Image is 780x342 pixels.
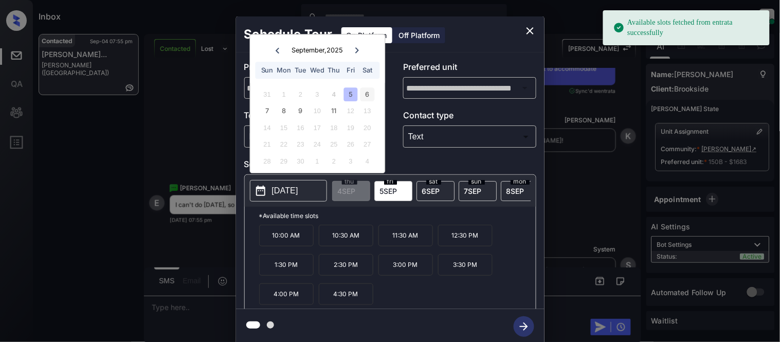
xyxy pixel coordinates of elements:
p: 12:30 PM [438,225,493,246]
div: Not available Monday, September 22nd, 2025 [277,138,291,152]
div: Sat [360,63,374,77]
div: Tue [294,63,307,77]
p: 11:30 AM [378,225,433,246]
div: Choose Friday, September 5th, 2025 [344,87,358,101]
div: Not available Friday, October 3rd, 2025 [344,154,358,168]
div: Not available Friday, September 19th, 2025 [344,121,358,135]
div: Not available Saturday, September 13th, 2025 [360,104,374,118]
span: 5 SEP [380,187,397,195]
div: Not available Thursday, September 4th, 2025 [327,87,341,101]
div: Not available Wednesday, October 1st, 2025 [311,154,324,168]
div: Not available Wednesday, September 10th, 2025 [311,104,324,118]
div: Available slots fetched from entrata successfully [613,13,761,42]
div: Not available Friday, September 12th, 2025 [344,104,358,118]
div: Choose Monday, September 8th, 2025 [277,104,291,118]
span: sun [468,178,485,185]
div: Choose Sunday, September 7th, 2025 [260,104,274,118]
span: sat [426,178,441,185]
p: *Available time slots [259,207,536,225]
div: Mon [277,63,291,77]
p: Contact type [403,109,536,125]
p: 10:30 AM [319,225,373,246]
span: 8 SEP [506,187,524,195]
div: September , 2025 [292,46,343,54]
p: 3:30 PM [438,254,493,276]
span: mon [511,178,530,185]
div: Choose Saturday, September 6th, 2025 [360,87,374,101]
div: Not available Sunday, September 28th, 2025 [260,154,274,168]
div: Not available Thursday, September 18th, 2025 [327,121,341,135]
p: 10:00 AM [259,225,314,246]
h2: Schedule Tour [236,16,341,52]
div: Not available Monday, September 1st, 2025 [277,87,291,101]
div: Sun [260,63,274,77]
p: Preferred unit [403,61,536,77]
div: Choose Tuesday, September 9th, 2025 [294,104,307,118]
div: Choose Thursday, September 11th, 2025 [327,104,341,118]
p: Preferred community [244,61,377,77]
button: [DATE] [250,180,327,202]
div: Not available Monday, September 15th, 2025 [277,121,291,135]
p: 3:00 PM [378,254,433,276]
button: btn-next [507,313,540,340]
p: 1:30 PM [259,254,314,276]
div: Not available Saturday, October 4th, 2025 [360,154,374,168]
div: Not available Sunday, August 31st, 2025 [260,87,274,101]
p: [DATE] [272,185,298,197]
div: Not available Sunday, September 21st, 2025 [260,138,274,152]
div: date-select [416,181,455,201]
div: On Platform [341,27,392,43]
p: 4:30 PM [319,283,373,305]
div: month 2025-09 [253,86,382,169]
div: Not available Thursday, October 2nd, 2025 [327,154,341,168]
div: Not available Wednesday, September 17th, 2025 [311,121,324,135]
span: 7 SEP [464,187,482,195]
div: date-select [459,181,497,201]
p: Tour type [244,109,377,125]
span: 6 SEP [422,187,440,195]
button: close [520,21,540,41]
div: In Person [247,128,375,145]
span: fri [384,178,397,185]
div: Not available Tuesday, September 30th, 2025 [294,154,307,168]
p: 2:30 PM [319,254,373,276]
div: Not available Thursday, September 25th, 2025 [327,138,341,152]
div: Not available Wednesday, September 3rd, 2025 [311,87,324,101]
div: date-select [501,181,539,201]
div: Not available Monday, September 29th, 2025 [277,154,291,168]
div: Not available Saturday, September 27th, 2025 [360,138,374,152]
p: 4:00 PM [259,283,314,305]
div: Thu [327,63,341,77]
div: Not available Sunday, September 14th, 2025 [260,121,274,135]
div: Not available Saturday, September 20th, 2025 [360,121,374,135]
div: Text [406,128,534,145]
p: Select slot [244,158,536,174]
div: Fri [344,63,358,77]
div: Not available Tuesday, September 23rd, 2025 [294,138,307,152]
div: Not available Wednesday, September 24th, 2025 [311,138,324,152]
div: Off Platform [394,27,445,43]
div: Not available Tuesday, September 2nd, 2025 [294,87,307,101]
div: date-select [374,181,412,201]
div: Wed [311,63,324,77]
div: Not available Friday, September 26th, 2025 [344,138,358,152]
div: Not available Tuesday, September 16th, 2025 [294,121,307,135]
